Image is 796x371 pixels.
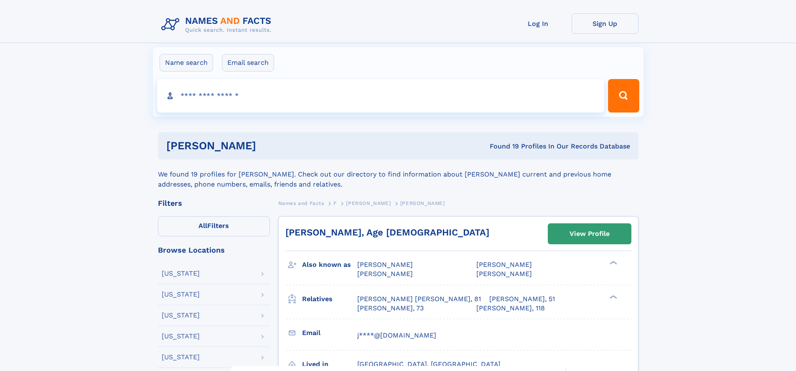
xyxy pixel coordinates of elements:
[346,198,391,208] a: [PERSON_NAME]
[548,224,631,244] a: View Profile
[357,270,413,278] span: [PERSON_NAME]
[608,260,618,266] div: ❯
[333,200,337,206] span: F
[357,261,413,269] span: [PERSON_NAME]
[608,294,618,299] div: ❯
[570,224,610,243] div: View Profile
[608,79,639,113] button: Search Button
[346,200,391,206] span: [PERSON_NAME]
[373,142,630,151] div: Found 19 Profiles In Our Records Database
[158,159,638,189] div: We found 19 profiles for [PERSON_NAME]. Check out our directory to find information about [PERSON...
[302,258,357,272] h3: Also known as
[157,79,605,113] input: search input
[333,198,337,208] a: F
[285,227,489,238] a: [PERSON_NAME], Age [DEMOGRAPHIC_DATA]
[476,261,532,269] span: [PERSON_NAME]
[357,360,501,368] span: [GEOGRAPHIC_DATA], [GEOGRAPHIC_DATA]
[158,200,270,207] div: Filters
[302,326,357,340] h3: Email
[476,270,532,278] span: [PERSON_NAME]
[505,13,572,34] a: Log In
[158,13,278,36] img: Logo Names and Facts
[222,54,274,72] label: Email search
[162,333,200,340] div: [US_STATE]
[278,198,324,208] a: Names and Facts
[162,312,200,319] div: [US_STATE]
[162,270,200,277] div: [US_STATE]
[400,200,445,206] span: [PERSON_NAME]
[572,13,638,34] a: Sign Up
[162,291,200,298] div: [US_STATE]
[160,54,213,72] label: Name search
[158,216,270,236] label: Filters
[302,292,357,306] h3: Relatives
[489,294,555,304] a: [PERSON_NAME], 51
[162,354,200,361] div: [US_STATE]
[198,222,207,230] span: All
[357,294,481,304] a: [PERSON_NAME] [PERSON_NAME], 81
[158,246,270,254] div: Browse Locations
[357,304,424,313] a: [PERSON_NAME], 73
[166,141,373,151] h1: [PERSON_NAME]
[476,304,545,313] a: [PERSON_NAME], 118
